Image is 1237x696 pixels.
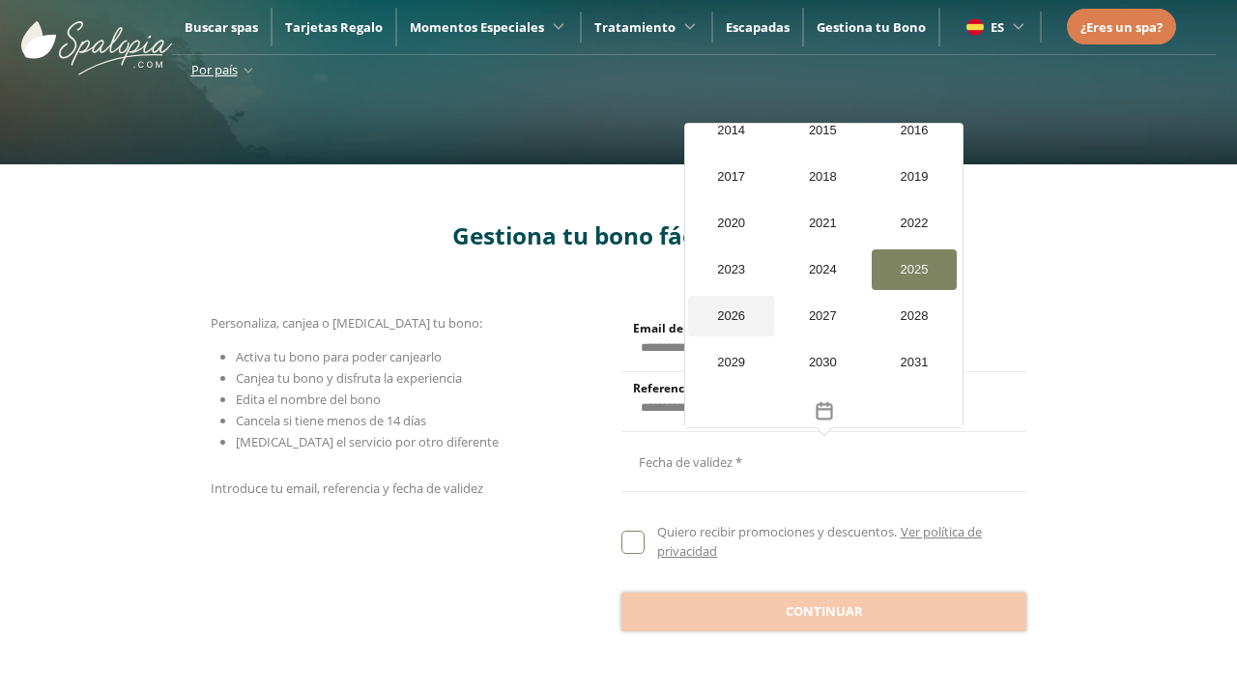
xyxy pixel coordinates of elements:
span: Personaliza, canjea o [MEDICAL_DATA] tu bono: [211,314,482,332]
span: Introduce tu email, referencia y fecha de validez [211,479,483,497]
div: 2022 [872,203,958,244]
div: 2014 [688,110,774,151]
span: Edita el nombre del bono [236,391,381,408]
a: Buscar spas [185,18,258,36]
div: 2031 [872,342,958,383]
div: 2033 [780,389,866,429]
span: Activa tu bono para poder canjearlo [236,348,442,365]
div: 2015 [780,110,866,151]
button: Toggle overlay [685,393,963,427]
div: 2027 [780,296,866,336]
div: 2021 [780,203,866,244]
a: Escapadas [726,18,790,36]
span: Quiero recibir promociones y descuentos. [657,523,897,540]
div: 2029 [688,342,774,383]
span: [MEDICAL_DATA] el servicio por otro diferente [236,433,499,450]
div: 2019 [872,157,958,197]
a: Gestiona tu Bono [817,18,926,36]
div: 2017 [688,157,774,197]
a: Ver política de privacidad [657,523,981,560]
a: Tarjetas Regalo [285,18,383,36]
div: 2025 [872,249,958,290]
div: 2034 [872,389,958,429]
div: 2024 [780,249,866,290]
span: Continuar [786,602,863,622]
span: Gestiona tu bono fácilmente [452,219,785,251]
div: 2023 [688,249,774,290]
span: Cancela si tiene menos de 14 días [236,412,426,429]
div: 2030 [780,342,866,383]
div: 2028 [872,296,958,336]
div: 2032 [688,389,774,429]
span: Canjea tu bono y disfruta la experiencia [236,369,462,387]
img: ImgLogoSpalopia.BvClDcEz.svg [21,2,172,75]
div: 2026 [688,296,774,336]
a: ¿Eres un spa? [1080,16,1163,38]
button: Continuar [621,593,1026,631]
div: 2016 [872,110,958,151]
div: 2018 [780,157,866,197]
span: ¿Eres un spa? [1080,18,1163,36]
div: 2020 [688,203,774,244]
span: Por país [191,61,238,78]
